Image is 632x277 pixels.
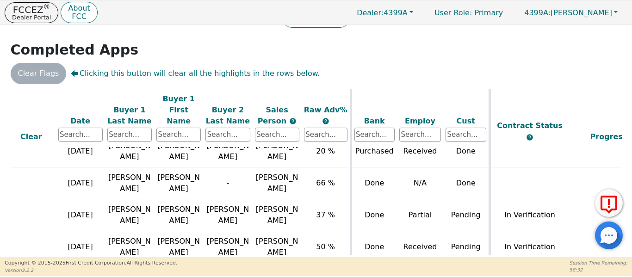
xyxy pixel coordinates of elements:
[524,8,612,17] span: [PERSON_NAME]
[443,167,489,199] td: Done
[595,189,623,217] button: Report Error to FCC
[316,147,335,155] span: 20 %
[489,199,569,231] td: In Verification
[154,231,203,263] td: [PERSON_NAME]
[354,128,395,142] input: Search...
[570,266,627,273] p: 58:32
[256,173,298,193] span: [PERSON_NAME]
[316,210,335,219] span: 37 %
[351,167,397,199] td: Done
[105,135,154,167] td: [PERSON_NAME]
[446,128,486,142] input: Search...
[71,68,320,79] span: Clicking this button will clear all the highlights in the rows below.
[203,231,252,263] td: [PERSON_NAME]
[154,167,203,199] td: [PERSON_NAME]
[43,3,50,11] sup: ®
[256,237,298,257] span: [PERSON_NAME]
[105,167,154,199] td: [PERSON_NAME]
[497,121,563,130] span: Contract Status
[68,5,90,12] p: About
[397,199,443,231] td: Partial
[524,8,551,17] span: 4399A:
[570,259,627,266] p: Session Time Remaining:
[56,135,105,167] td: [DATE]
[446,115,486,126] div: Cust
[351,199,397,231] td: Done
[397,167,443,199] td: N/A
[205,104,250,126] div: Buyer 2 Last Name
[304,105,347,114] span: Raw Adv%
[443,135,489,167] td: Done
[397,231,443,263] td: Received
[58,128,103,142] input: Search...
[351,135,397,167] td: Purchased
[56,231,105,263] td: [DATE]
[156,128,201,142] input: Search...
[105,199,154,231] td: [PERSON_NAME]
[304,128,347,142] input: Search...
[203,135,252,167] td: [PERSON_NAME]
[203,167,252,199] td: -
[5,259,177,267] p: Copyright © 2015- 2025 First Credit Corporation.
[399,115,441,126] div: Employ
[156,93,201,126] div: Buyer 1 First Name
[56,167,105,199] td: [DATE]
[399,128,441,142] input: Search...
[12,14,51,20] p: Dealer Portal
[357,8,408,17] span: 4399A
[347,6,423,20] button: Dealer:4399A
[205,128,250,142] input: Search...
[316,179,335,187] span: 66 %
[256,205,298,225] span: [PERSON_NAME]
[316,242,335,251] span: 50 %
[397,135,443,167] td: Received
[255,128,299,142] input: Search...
[68,13,90,20] p: FCC
[154,135,203,167] td: [PERSON_NAME]
[61,2,97,24] button: AboutFCC
[443,231,489,263] td: Pending
[107,104,152,126] div: Buyer 1 Last Name
[107,128,152,142] input: Search...
[58,115,103,126] div: Date
[154,199,203,231] td: [PERSON_NAME]
[425,4,512,22] p: Primary
[514,6,627,20] button: 4399A:[PERSON_NAME]
[56,199,105,231] td: [DATE]
[258,105,289,125] span: Sales Person
[5,2,58,23] button: FCCEZ®Dealer Portal
[354,115,395,126] div: Bank
[126,260,177,266] span: All Rights Reserved.
[203,199,252,231] td: [PERSON_NAME]
[5,267,177,274] p: Version 3.2.2
[12,5,51,14] p: FCCEZ
[351,231,397,263] td: Done
[11,42,139,58] strong: Completed Apps
[425,4,512,22] a: User Role: Primary
[105,231,154,263] td: [PERSON_NAME]
[9,131,53,142] div: Clear
[443,199,489,231] td: Pending
[489,231,569,263] td: In Verification
[434,8,472,17] span: User Role :
[357,8,384,17] span: Dealer:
